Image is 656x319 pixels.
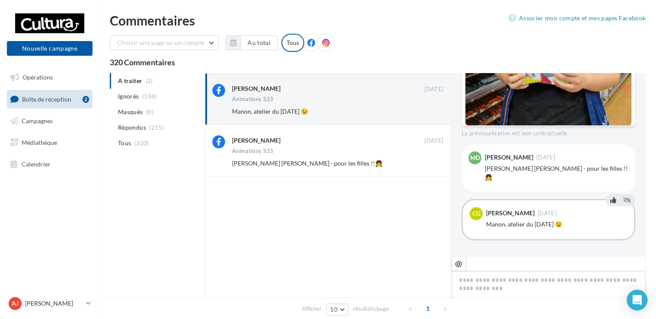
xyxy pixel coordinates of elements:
a: AJ [PERSON_NAME] [7,295,92,312]
span: [PERSON_NAME] [PERSON_NAME] - pour les filles !!👧 [232,159,382,167]
span: 1 [421,302,435,316]
div: Tous [281,34,304,52]
button: 10 [326,303,348,316]
span: Campagnes [22,117,53,124]
div: [PERSON_NAME] [PERSON_NAME] - pour les filles !!👧 [485,164,628,182]
span: Manon, atelier du [DATE] 😉 [232,108,308,115]
div: [PERSON_NAME] [486,210,535,216]
div: [PERSON_NAME] [232,84,280,93]
span: Afficher [302,305,322,313]
span: Opérations [22,73,53,81]
a: Opérations [5,68,94,86]
button: Choisir une page ou un compte [110,35,219,50]
span: Répondus [118,123,146,132]
span: résultats/page [353,305,389,313]
a: Médiathèque [5,134,94,152]
span: AJ [12,299,19,308]
div: 320 Commentaires [110,58,646,66]
span: [DATE] [538,211,557,216]
span: MD [470,153,480,162]
span: Choisir une page ou un compte [117,39,204,46]
a: Calendrier [5,155,94,173]
div: 2 [83,96,89,103]
span: [DATE] [536,155,555,160]
span: (0) [146,108,153,115]
span: Boîte de réception [22,95,71,102]
span: Masqués [118,108,143,116]
a: Campagnes [5,112,94,130]
span: Ignorés [118,92,139,101]
button: Au total [226,35,278,50]
div: [PERSON_NAME] [232,136,280,145]
i: @ [455,259,462,267]
span: Calendrier [22,160,51,167]
span: (320) [134,140,149,147]
div: [PERSON_NAME] [485,154,533,160]
div: La prévisualisation est non-contractuelle [462,126,635,137]
span: [DATE] [424,137,443,145]
span: (215) [149,124,164,131]
div: Commentaires [110,14,646,27]
span: Médiathèque [22,139,57,146]
span: Tous [118,139,131,147]
button: @ [451,256,466,271]
button: Au total [240,35,278,50]
span: (104) [142,93,157,100]
div: Animations S33 [232,148,274,154]
div: Open Intercom Messenger [627,290,647,310]
a: Associer mon compte et mes pages Facebook [509,13,646,23]
div: Animations S33 [232,96,274,102]
a: Boîte de réception2 [5,90,94,108]
p: [PERSON_NAME] [25,299,83,308]
span: 10 [330,306,338,313]
div: Manon, atelier du [DATE] 😉 [486,220,627,229]
span: CG [472,209,481,218]
button: Nouvelle campagne [7,41,92,56]
span: [DATE] [424,86,443,93]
